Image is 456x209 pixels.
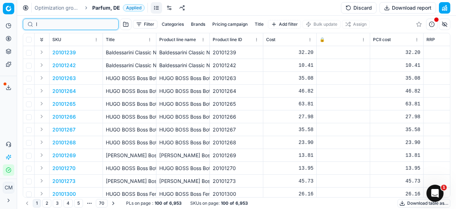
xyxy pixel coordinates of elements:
button: 3 [53,199,62,208]
p: [PERSON_NAME] Boss Bottled Night Eau de Toilette 100 ml [106,178,153,185]
p: Baldessarini Classic N/A Deodorant Stick 75 ml [106,62,153,69]
div: 27.98 [266,113,313,120]
div: 20101270 [213,165,260,172]
span: SKU [52,37,61,43]
strong: 100 [221,200,228,206]
div: HUGO BOSS Boss Bottled N/A Deodorant Spray 150 ml [159,165,207,172]
span: CM [3,182,14,193]
div: HUGO BOSS Boss Bottled N/A Eau de Toilette 50 ml [159,75,207,82]
button: 2 [42,199,51,208]
button: 70 [96,199,108,208]
nav: breadcrumb [35,4,145,11]
button: Expand [37,86,46,95]
button: Add filter [268,20,301,29]
div: 20101265 [213,100,260,108]
button: Brands [188,20,208,29]
p: 20101267 [52,126,76,133]
button: Download report [379,2,436,14]
button: Expand [37,176,46,185]
button: Assign [342,20,370,29]
div: Baldessarini Classic N/A Deodorant Stick 75 ml [159,62,207,69]
div: 26.16 [373,190,420,198]
button: 20101266 [52,113,76,120]
span: Product line ID [213,37,242,43]
button: 1 [33,199,41,208]
div: HUGO BOSS Boss Bottled N/A Eau de Toilette 100 ml [159,88,207,95]
span: 🔒 [320,37,325,43]
div: 35.08 [266,75,313,82]
button: Title [252,20,266,29]
button: 20101239 [52,49,76,56]
div: 13.81 [373,152,420,159]
button: 20101242 [52,62,76,69]
div: 20101267 [213,126,260,133]
div: 27.98 [373,113,420,120]
div: 20101273 [213,178,260,185]
button: 4 [63,199,73,208]
button: 20101268 [52,139,76,146]
strong: 6,953 [235,200,248,206]
div: [PERSON_NAME] Boss Bottled Night Eau de Toilette 100 ml [159,178,207,185]
button: CM [3,182,14,193]
strong: 100 [155,200,162,206]
div: 32.20 [373,49,420,56]
span: PLs on page [126,200,151,206]
button: 5 [74,199,83,208]
p: HUGO BOSS Boss Bottled N/A Eau de Toilette 100 ml [106,88,153,95]
div: 20101266 [213,113,260,120]
button: 20101273 [52,178,76,185]
p: HUGO BOSS Boss Bottled N/A Eau de Toilette 50 ml [106,75,153,82]
button: 20101263 [52,75,76,82]
div: 20101263 [213,75,260,82]
span: Cost [266,37,275,43]
span: Applied [123,4,145,11]
button: Categories [159,20,187,29]
div: 35.58 [373,126,420,133]
button: Expand [37,48,46,56]
p: HUGO BOSS Boss Bottled N/A Eau de Toilette 200 ml [106,100,153,108]
div: 45.73 [266,178,313,185]
div: 10.41 [266,62,313,69]
div: HUGO BOSS Boss Bottled N/A After Shave Lotion 100 ml [159,126,207,133]
div: 13.95 [373,165,420,172]
strong: of [164,200,168,206]
button: Expand [37,74,46,82]
div: 20101269 [213,152,260,159]
div: HUGO BOSS Boss Bottled N/A Eau de Toilette 200 ml [159,100,207,108]
button: 20101270 [52,165,76,172]
nav: pagination [23,198,118,208]
button: 20101265 [52,100,76,108]
p: HUGO BOSS Boss Bottled N/A After Shave Balsam 75 ml [106,139,153,146]
button: 20101300 [52,190,76,198]
strong: of [230,200,234,206]
p: HUGO BOSS Boss Femme N/A Eau de Parfum 30 ml [106,190,153,198]
div: 20101242 [213,62,260,69]
div: 46.82 [266,88,313,95]
span: RRP [426,37,435,43]
button: Pricing campaign [209,20,250,29]
span: SKUs on page : [190,200,219,206]
div: : [126,200,182,206]
button: Discard [341,2,377,14]
iframe: Intercom live chat [426,185,444,202]
div: 20101239 [213,49,260,56]
div: HUGO BOSS Boss Bottled N/A After Shave Lotion 50 ml [159,113,207,120]
span: Parfum, DE [92,4,120,11]
p: Baldessarini Classic N/A Eau de Cologne 75 ml [106,49,153,56]
button: Expand [37,151,46,159]
div: 63.81 [373,100,420,108]
div: 10.41 [373,62,420,69]
div: 35.08 [373,75,420,82]
input: Search by SKU or title [36,21,114,28]
strong: 6,953 [169,200,182,206]
div: [PERSON_NAME] Boss Bottled N/A Deodorant Stick 75 ml [159,152,207,159]
div: Baldessarini Classic N/A Eau de Cologne 75 ml [159,49,207,56]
